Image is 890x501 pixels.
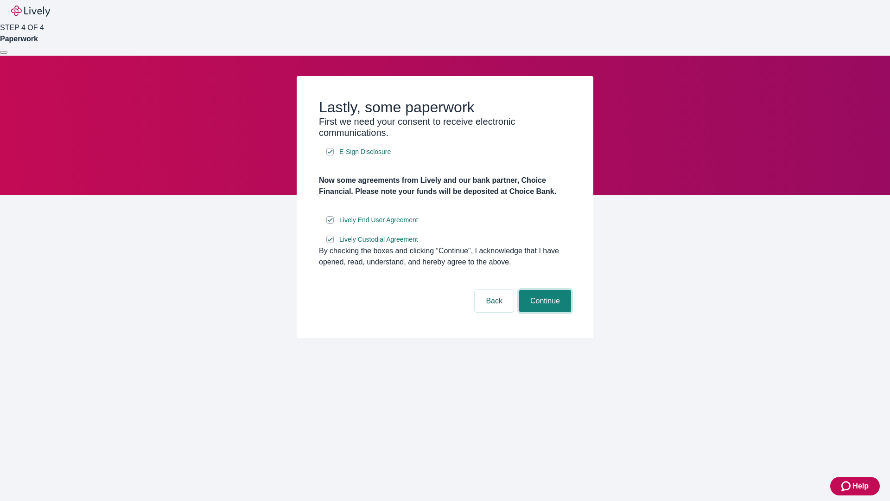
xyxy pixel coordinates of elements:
a: e-sign disclosure document [337,214,420,226]
button: Continue [519,290,571,312]
button: Zendesk support iconHelp [830,477,880,495]
span: Help [852,481,869,492]
span: E-Sign Disclosure [339,147,391,157]
a: e-sign disclosure document [337,234,420,245]
h3: First we need your consent to receive electronic communications. [319,116,571,138]
svg: Zendesk support icon [841,481,852,492]
span: Lively End User Agreement [339,215,418,225]
img: Lively [11,6,50,17]
a: e-sign disclosure document [337,146,393,158]
span: Lively Custodial Agreement [339,235,418,244]
h2: Lastly, some paperwork [319,98,571,116]
button: Back [475,290,514,312]
div: By checking the boxes and clicking “Continue", I acknowledge that I have opened, read, understand... [319,245,571,268]
h4: Now some agreements from Lively and our bank partner, Choice Financial. Please note your funds wi... [319,175,571,197]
